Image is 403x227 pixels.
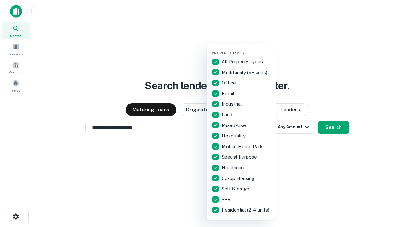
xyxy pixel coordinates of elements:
p: Mixed-Use [222,122,247,129]
p: SFR [222,196,232,203]
p: Land [222,111,234,119]
p: Industrial [222,100,243,108]
p: Residential (2-4 units) [222,206,270,214]
p: All Property Types [222,58,264,66]
p: Mobile Home Park [222,143,264,150]
p: Multifamily (5+ units) [222,69,269,76]
iframe: Chat Widget [372,177,403,207]
p: Co-op Housing [222,175,256,182]
p: Self Storage [222,185,251,193]
p: Hospitality [222,132,247,140]
p: Retail [222,90,236,97]
p: Healthcare [222,164,247,172]
p: Office [222,79,237,87]
p: Special Purpose [222,153,258,161]
span: Property Types [212,51,244,55]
